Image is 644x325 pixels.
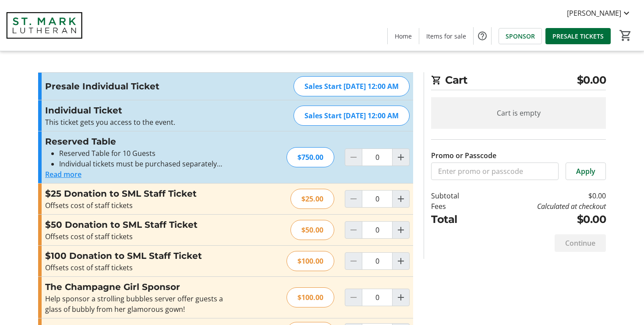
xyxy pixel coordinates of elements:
[45,293,237,314] div: Help sponsor a strolling bubbles server offer guests a glass of bubbly from her glamorous gown!
[618,28,633,43] button: Cart
[577,72,606,88] span: $0.00
[45,280,237,293] h3: The Champagne Girl Sponsor
[419,28,473,44] a: Items for sale
[431,72,606,90] h2: Cart
[552,32,604,41] span: PRESALE TICKETS
[431,191,482,201] td: Subtotal
[59,148,237,159] li: Reserved Table for 10 Guests
[431,150,496,161] label: Promo or Passcode
[545,28,611,44] a: PRESALE TICKETS
[393,149,409,166] button: Increment by one
[362,252,393,270] input: $100 Donation to SML Staff Ticket Quantity
[290,189,334,209] div: $25.00
[294,106,410,126] div: Sales Start [DATE] 12:00 AM
[287,147,334,167] div: $750.00
[431,212,482,227] td: Total
[393,289,409,306] button: Increment by one
[506,32,535,41] span: SPONSOR
[560,6,639,20] button: [PERSON_NAME]
[482,201,606,212] td: Calculated at checkout
[45,249,237,262] h3: $100 Donation to SML Staff Ticket
[45,200,237,211] div: Offsets cost of staff tickets
[393,253,409,269] button: Increment by one
[45,262,237,273] div: Offsets cost of staff tickets
[474,27,491,45] button: Help
[482,212,606,227] td: $0.00
[290,220,334,240] div: $50.00
[287,251,334,271] div: $100.00
[362,221,393,239] input: $50 Donation to SML Staff Ticket Quantity
[393,191,409,207] button: Increment by one
[59,159,237,169] li: Individual tickets must be purchased separately
[45,117,237,127] div: This ticket gets you access to the event.
[45,135,237,148] h3: Reserved Table
[567,8,621,18] span: [PERSON_NAME]
[294,76,410,96] div: Sales Start [DATE] 12:00 AM
[362,148,393,166] input: Reserved Table Quantity
[45,80,237,93] h3: Presale Individual Ticket
[426,32,466,41] span: Items for sale
[431,201,482,212] td: Fees
[45,104,237,117] h3: Individual Ticket
[482,191,606,201] td: $0.00
[388,28,419,44] a: Home
[45,187,237,200] h3: $25 Donation to SML Staff Ticket
[393,222,409,238] button: Increment by one
[362,190,393,208] input: $25 Donation to SML Staff Ticket Quantity
[45,218,237,231] h3: $50 Donation to SML Staff Ticket
[576,166,595,177] span: Apply
[5,4,83,47] img: St. Mark Lutheran School's Logo
[431,97,606,129] div: Cart is empty
[395,32,412,41] span: Home
[499,28,542,44] a: SPONSOR
[431,162,559,180] input: Enter promo or passcode
[45,169,81,180] button: Read more
[566,162,606,180] button: Apply
[45,231,237,242] div: Offsets cost of staff tickets
[362,289,393,306] input: The Champagne Girl Sponsor Quantity
[287,287,334,307] div: $100.00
